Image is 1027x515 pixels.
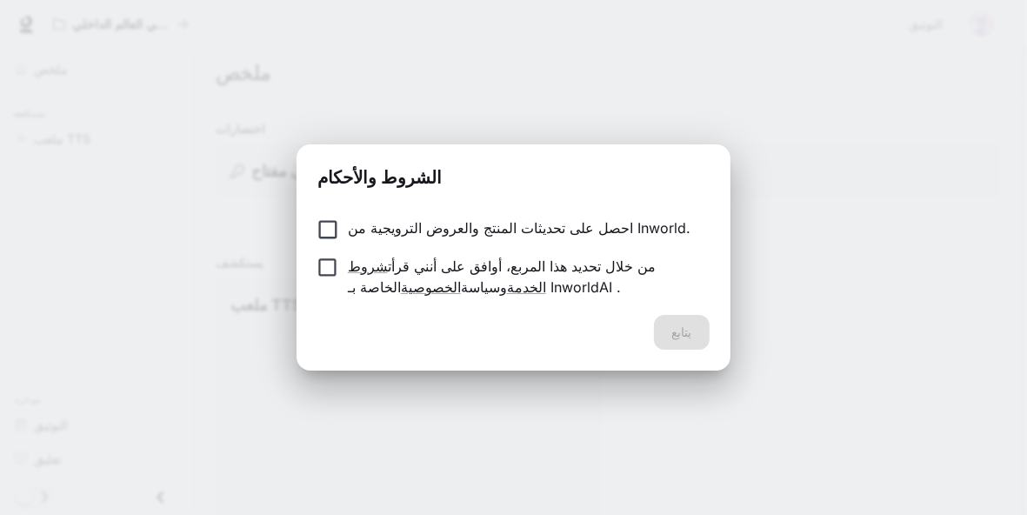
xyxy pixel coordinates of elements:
[461,278,507,296] font: وسياسة
[317,167,442,188] font: الشروط والأحكام
[348,219,690,237] font: احصل على تحديثات المنتج والعروض الترويجية من Inworld.
[348,278,621,296] font: الخاصة بـ InworldAI .
[401,278,461,296] a: الخصوصية
[348,257,546,296] a: شروط الخدمة
[388,257,656,275] font: من خلال تحديد هذا المربع، أوافق على أنني قرأت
